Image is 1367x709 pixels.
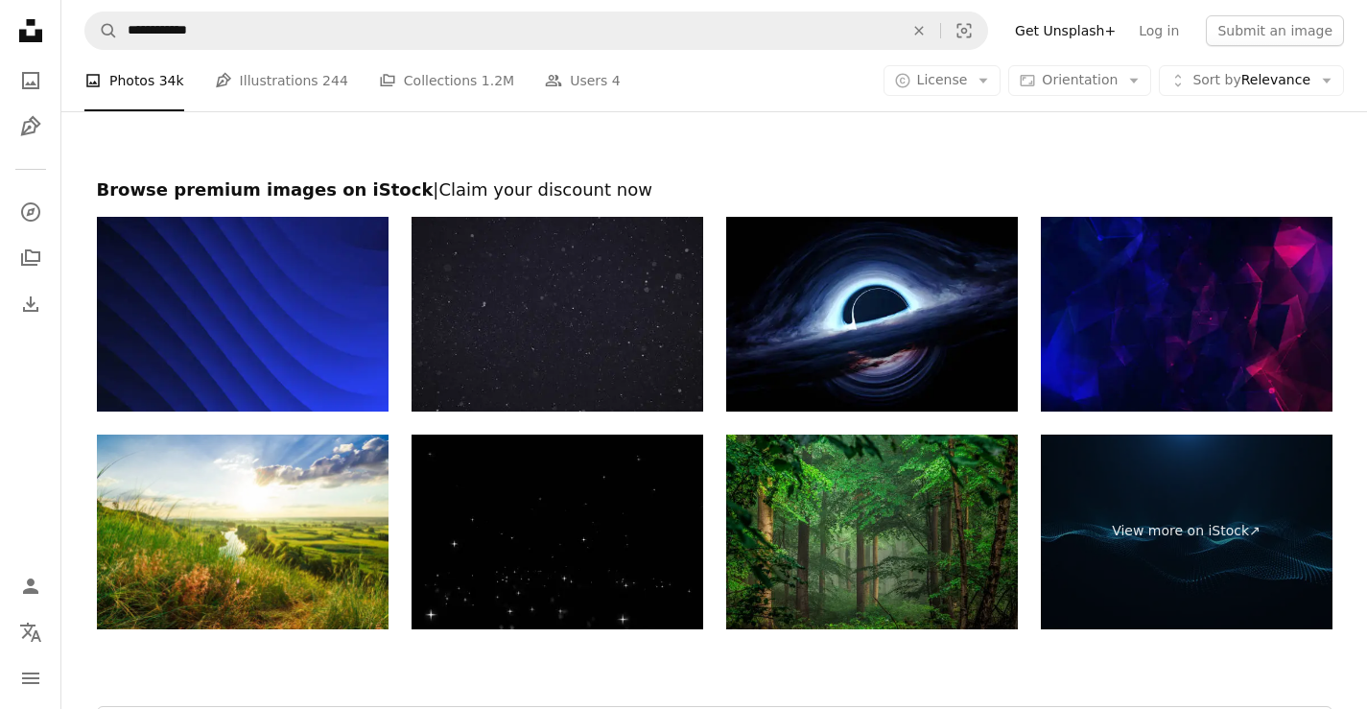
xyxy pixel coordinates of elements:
[97,217,389,412] img: Abstract black-blue gradient lines: Thick flowing plastic stripes in a digitally animated 2D grap...
[1003,15,1127,46] a: Get Unsplash+
[12,285,50,323] a: Download History
[12,12,50,54] a: Home — Unsplash
[85,12,118,49] button: Search Unsplash
[1192,71,1310,90] span: Relevance
[12,107,50,146] a: Illustrations
[884,65,1002,96] button: License
[412,435,703,629] img: 4k Night sky with stars sparkling on black background
[97,178,1332,201] h2: Browse premium images on iStock
[433,179,652,200] span: | Claim your discount now
[1159,65,1344,96] button: Sort byRelevance
[612,70,621,91] span: 4
[322,70,348,91] span: 244
[1041,435,1332,629] a: View more on iStock↗
[84,12,988,50] form: Find visuals sitewide
[12,61,50,100] a: Photos
[1206,15,1344,46] button: Submit an image
[12,239,50,277] a: Collections
[898,12,940,49] button: Clear
[1192,72,1240,87] span: Sort by
[917,72,968,87] span: License
[941,12,987,49] button: Visual search
[545,50,621,111] a: Users 4
[726,217,1018,412] img: Black Hole clouds, high quality render.
[12,567,50,605] a: Log in / Sign up
[12,659,50,697] button: Menu
[726,435,1018,629] img: Jungle HD Wallpaper
[1041,217,1332,412] img: Abstract Background Wallpaper
[412,217,703,412] img: Dusty Particles Background Image
[12,613,50,651] button: Language
[12,193,50,231] a: Explore
[482,70,514,91] span: 1.2M
[215,50,348,111] a: Illustrations 244
[1042,72,1118,87] span: Orientation
[97,435,389,629] img: A beautiful valley with a river, blue sky with large clouds and bright sun. Aerial
[1008,65,1151,96] button: Orientation
[379,50,514,111] a: Collections 1.2M
[1127,15,1190,46] a: Log in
